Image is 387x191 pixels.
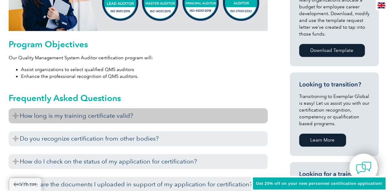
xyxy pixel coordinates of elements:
[21,66,268,73] li: Assist organizations to select qualified QMS auditors
[9,39,268,49] h2: Program Objectives
[299,170,369,186] h3: Looking for a training course?
[299,81,369,88] h3: Looking to transition?
[9,131,268,146] h3: Do you recognize certification from other bodies?
[256,181,382,186] span: Get 20% off on your new personnel certification application!
[356,160,371,176] img: contact-chat.png
[299,93,369,127] p: Transitioning to Exemplar Global is easy! Let us assist you with our certification recognition, c...
[9,178,41,191] a: BACK TO TOP
[9,93,268,103] h2: Frequently Asked Questions
[299,134,346,146] a: Learn More
[299,44,365,57] a: Download Template
[377,2,385,8] img: en
[9,54,268,61] p: Our Quality Management System Auditor certification program will:
[21,73,268,80] li: Enhance the professional recognition of QMS auditors.
[9,154,268,169] h3: How do I check on the status of my application for certification?
[9,108,268,123] h3: How long is my training certificate valid?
